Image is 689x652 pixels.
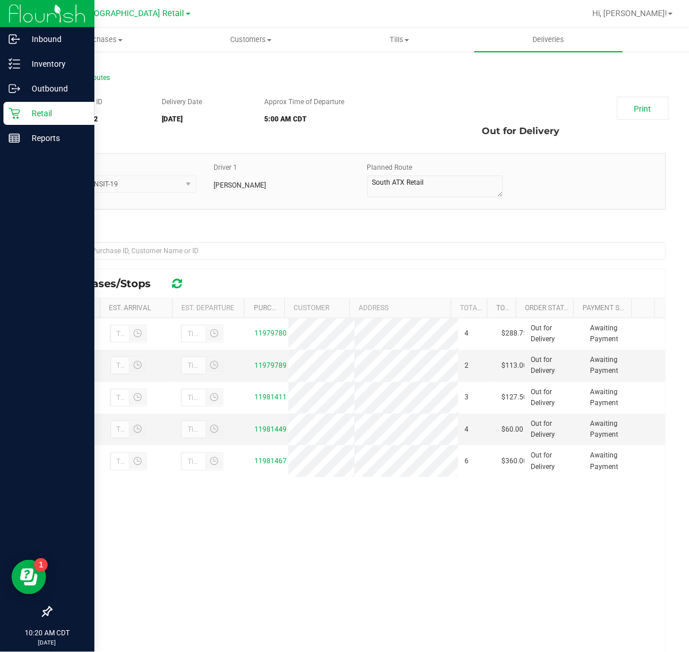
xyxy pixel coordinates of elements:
a: 11981467 [254,457,287,465]
p: Inbound [20,32,89,46]
span: 2 [465,360,469,371]
label: Delivery Date [162,97,202,107]
span: $360.00 [502,456,528,467]
span: Out for Delivery [531,387,577,409]
p: Reports [20,131,89,145]
th: Customer [284,299,349,318]
iframe: Resource center unread badge [34,558,48,572]
a: Purchases [28,28,177,52]
label: Approx Time of Departure [264,97,344,107]
span: $288.75 [502,328,528,339]
p: 10:20 AM CDT [5,628,89,638]
a: Est. Arrival [109,304,151,312]
span: Deliveries [517,35,580,45]
span: [PERSON_NAME] [214,180,266,190]
span: Awaiting Payment [590,450,635,472]
span: Out for Delivery [531,418,577,440]
span: Out for Delivery [482,120,559,143]
span: $113.00 [502,360,528,371]
th: Est. Departure [172,299,245,318]
inline-svg: Reports [9,132,20,144]
span: Awaiting Payment [590,418,635,440]
label: Planned Route [367,162,413,173]
h5: [DATE] [162,116,247,123]
span: Purchases [28,35,176,45]
th: Address [349,299,451,318]
span: Awaiting Payment [590,323,635,345]
a: Total [496,304,517,312]
th: Total Order Lines [451,299,487,318]
span: Awaiting Payment [590,354,635,376]
span: Tills [326,35,474,45]
span: 4 [465,328,469,339]
h5: 5:00 AM CDT [264,116,401,123]
inline-svg: Retail [9,108,20,119]
a: Stop # [83,304,106,312]
input: Search Purchase ID, Customer Name or ID [51,242,666,260]
span: Out for Delivery [531,354,577,376]
a: 11981449 [254,425,287,433]
span: 4 [465,424,469,435]
a: Payment Status [583,304,641,312]
inline-svg: Inventory [9,58,20,70]
span: 3 [465,392,469,403]
span: Out for Delivery [531,323,577,345]
a: Print Manifest [617,97,669,120]
a: 11979780 [254,329,287,337]
span: Purchases/Stops [60,277,162,290]
span: Awaiting Payment [590,387,635,409]
p: [DATE] [5,638,89,647]
span: Out for Delivery [531,450,577,472]
p: Inventory [20,57,89,71]
p: Retail [20,106,89,120]
a: Deliveries [474,28,623,52]
a: Purchase ID [254,304,298,312]
span: TX South-[GEOGRAPHIC_DATA] Retail [45,9,185,18]
p: Outbound [20,82,89,96]
span: Customers [177,35,325,45]
span: $127.50 [502,392,528,403]
inline-svg: Inbound [9,33,20,45]
a: 11981411 [254,393,287,401]
inline-svg: Outbound [9,83,20,94]
a: Customers [177,28,326,52]
a: 11979789 [254,361,287,369]
a: Tills [325,28,474,52]
iframe: Resource center [12,560,46,594]
label: Driver 1 [214,162,237,173]
a: Order Status [525,304,573,312]
span: $60.00 [502,424,524,435]
span: 6 [465,456,469,467]
span: Hi, [PERSON_NAME]! [592,9,667,18]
